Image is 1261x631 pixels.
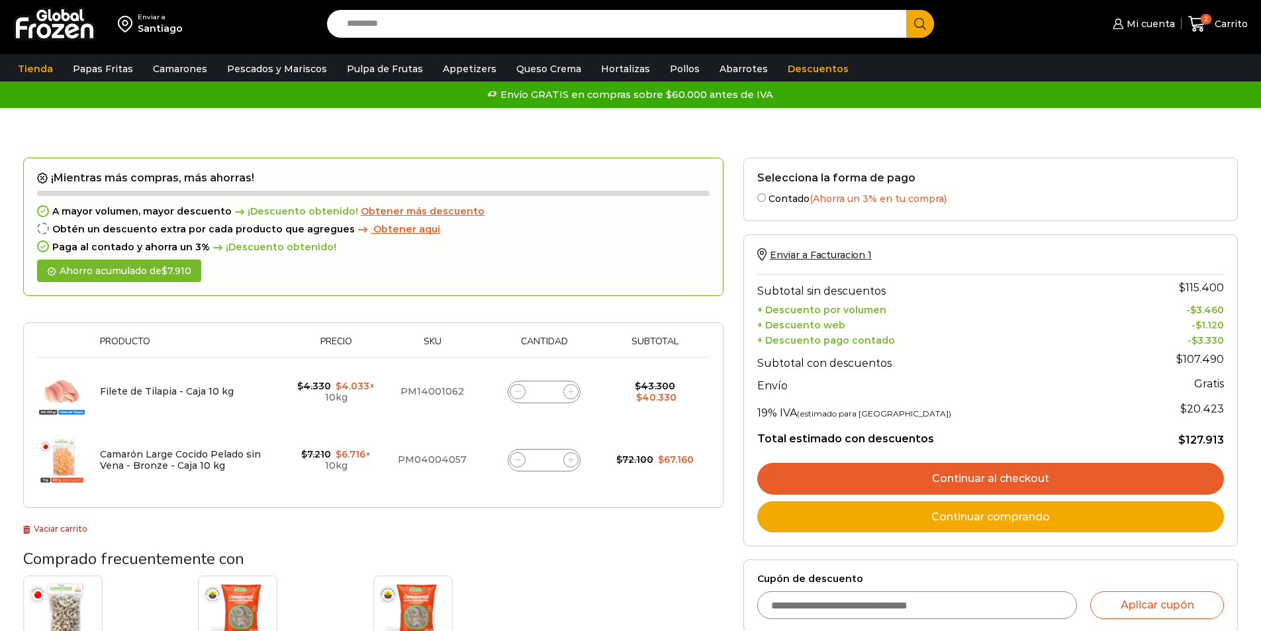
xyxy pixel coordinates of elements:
span: ¡Descuento obtenido! [232,206,358,217]
a: Filete de Tilapia - Caja 10 kg [100,385,234,397]
a: Tienda [11,56,60,81]
span: $ [635,380,641,392]
span: $ [616,454,622,465]
label: Cupón de descuento [757,573,1224,585]
td: PM14001062 [383,358,482,426]
span: Obtener más descuento [361,205,485,217]
button: Search button [906,10,934,38]
a: Obtener más descuento [361,206,485,217]
td: PM04004057 [383,426,482,494]
span: 2 [1201,14,1211,24]
th: Sku [383,336,482,357]
th: Precio [289,336,383,357]
bdi: 4.033 [336,380,369,392]
a: Continuar comprando [757,501,1224,533]
span: $ [658,454,664,465]
th: Subtotal [608,336,703,357]
a: Camarón Large Cocido Pelado sin Vena - Bronze - Caja 10 kg [100,448,261,471]
strong: Gratis [1194,377,1224,390]
a: Enviar a Facturacion 1 [757,249,872,261]
bdi: 1.120 [1195,319,1224,331]
td: × 10kg [289,358,383,426]
div: Obtén un descuento extra por cada producto que agregues [37,224,710,235]
span: Mi cuenta [1123,17,1175,30]
div: Enviar a [138,13,183,22]
th: + Descuento pago contado [757,331,1124,346]
div: Ahorro acumulado de [37,260,201,283]
h2: Selecciona la forma de pago [757,171,1224,184]
span: $ [336,380,342,392]
span: $ [1190,304,1196,316]
input: Product quantity [535,383,553,401]
a: Vaciar carrito [23,524,87,534]
th: Subtotal con descuentos [757,346,1124,373]
small: (estimado para [GEOGRAPHIC_DATA]) [797,409,951,418]
span: 20.423 [1180,403,1224,415]
a: Camarones [146,56,214,81]
a: 2 Carrito [1188,9,1248,40]
th: + Descuento web [757,316,1124,331]
span: $ [1178,434,1186,446]
td: × 10kg [289,426,383,494]
span: Carrito [1211,17,1248,30]
th: 19% IVA [757,395,1124,422]
th: Total estimado con descuentos [757,422,1124,448]
td: - [1124,301,1224,316]
span: $ [636,391,642,403]
bdi: 67.160 [658,454,694,465]
a: Pulpa de Frutas [340,56,430,81]
bdi: 7.210 [301,448,331,460]
bdi: 6.716 [336,448,365,460]
bdi: 127.913 [1178,434,1224,446]
span: $ [336,448,342,460]
bdi: 107.490 [1176,353,1224,365]
bdi: 72.100 [616,454,653,465]
div: Paga al contado y ahorra un 3% [37,242,710,253]
bdi: 7.910 [162,265,191,277]
a: Papas Fritas [66,56,140,81]
span: $ [1180,403,1187,415]
span: ¡Descuento obtenido! [210,242,336,253]
img: address-field-icon.svg [118,13,138,35]
span: $ [1191,334,1197,346]
a: Appetizers [436,56,503,81]
span: $ [162,265,167,277]
th: Producto [93,336,289,357]
bdi: 115.400 [1179,281,1224,294]
a: Mi cuenta [1109,11,1174,37]
bdi: 3.460 [1190,304,1224,316]
input: Contado(Ahorra un 3% en tu compra) [757,193,766,202]
h2: ¡Mientras más compras, más ahorras! [37,171,710,185]
span: $ [1195,319,1201,331]
a: Pollos [663,56,706,81]
td: - [1124,316,1224,331]
span: $ [301,448,307,460]
span: Obtener aqui [373,223,440,235]
span: $ [1176,353,1183,365]
span: $ [297,380,303,392]
button: Aplicar cupón [1090,591,1224,619]
a: Obtener aqui [355,224,440,235]
span: Comprado frecuentemente con [23,548,244,569]
span: (Ahorra un 3% en tu compra) [810,193,947,205]
a: Continuar al checkout [757,463,1224,495]
input: Product quantity [535,451,553,469]
td: - [1124,331,1224,346]
bdi: 3.330 [1191,334,1224,346]
span: $ [1179,281,1186,294]
th: Cantidad [481,336,607,357]
div: A mayor volumen, mayor descuento [37,206,710,217]
a: Pescados y Mariscos [220,56,334,81]
bdi: 43.300 [635,380,675,392]
th: Envío [757,373,1124,396]
span: Enviar a Facturacion 1 [770,249,872,261]
div: Santiago [138,22,183,35]
th: Subtotal sin descuentos [757,274,1124,301]
a: Queso Crema [510,56,588,81]
a: Abarrotes [713,56,774,81]
bdi: 40.330 [636,391,677,403]
label: Contado [757,191,1224,205]
th: + Descuento por volumen [757,301,1124,316]
a: Hortalizas [594,56,657,81]
bdi: 4.330 [297,380,331,392]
